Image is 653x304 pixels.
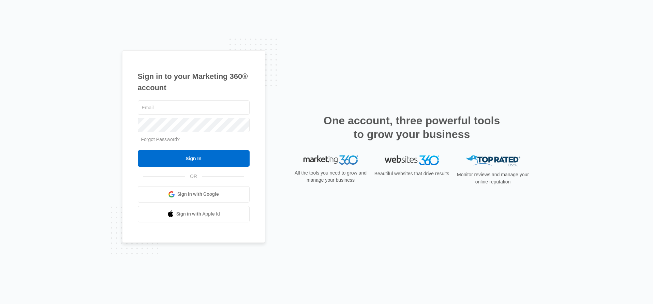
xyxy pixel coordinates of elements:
[303,155,358,165] img: Marketing 360
[374,170,450,177] p: Beautiful websites that drive results
[138,186,250,203] a: Sign in with Google
[141,137,180,142] a: Forgot Password?
[466,155,520,167] img: Top Rated Local
[177,191,219,198] span: Sign in with Google
[322,114,502,141] h2: One account, three powerful tools to grow your business
[176,210,220,218] span: Sign in with Apple Id
[138,71,250,93] h1: Sign in to your Marketing 360® account
[138,150,250,167] input: Sign In
[138,206,250,222] a: Sign in with Apple Id
[293,169,369,184] p: All the tools you need to grow and manage your business
[455,171,531,185] p: Monitor reviews and manage your online reputation
[138,100,250,115] input: Email
[385,155,439,165] img: Websites 360
[185,173,202,180] span: OR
